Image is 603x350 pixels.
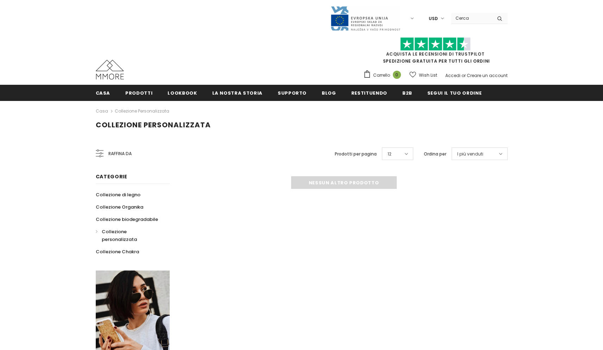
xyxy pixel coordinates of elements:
[409,69,437,81] a: Wish List
[335,151,377,158] label: Prodotti per pagina
[402,90,412,96] span: B2B
[212,90,263,96] span: La nostra storia
[96,60,124,79] img: Casi MMORE
[386,51,485,57] a: Acquista le recensioni di TrustPilot
[96,120,211,130] span: Collezione personalizzata
[168,85,197,101] a: Lookbook
[278,90,307,96] span: supporto
[96,107,108,115] a: Casa
[388,151,391,158] span: 12
[168,90,197,96] span: Lookbook
[429,15,438,22] span: USD
[330,15,401,21] a: Javni Razpis
[96,191,140,198] span: Collezione di legno
[424,151,446,158] label: Ordina per
[467,72,508,78] a: Creare un account
[363,40,508,64] span: SPEDIZIONE GRATUITA PER TUTTI GLI ORDINI
[96,173,127,180] span: Categorie
[96,225,162,246] a: Collezione personalizzata
[351,90,387,96] span: Restituendo
[96,213,158,225] a: Collezione biodegradabile
[96,90,111,96] span: Casa
[212,85,263,101] a: La nostra storia
[330,6,401,31] img: Javni Razpis
[400,37,471,51] img: Fidati di Pilot Stars
[351,85,387,101] a: Restituendo
[322,90,336,96] span: Blog
[96,246,139,258] a: Collezione Chakra
[96,201,143,213] a: Collezione Organika
[108,150,132,158] span: Raffina da
[461,72,466,78] span: or
[278,85,307,101] a: supporto
[393,71,401,79] span: 0
[102,228,137,243] span: Collezione personalizzata
[96,85,111,101] a: Casa
[96,216,158,223] span: Collezione biodegradabile
[451,13,492,23] input: Search Site
[96,189,140,201] a: Collezione di legno
[125,85,152,101] a: Prodotti
[457,151,483,158] span: I più venduti
[125,90,152,96] span: Prodotti
[427,90,482,96] span: Segui il tuo ordine
[445,72,460,78] a: Accedi
[96,204,143,210] span: Collezione Organika
[402,85,412,101] a: B2B
[115,108,169,114] a: Collezione personalizzata
[363,70,404,81] a: Carrello 0
[419,72,437,79] span: Wish List
[373,72,390,79] span: Carrello
[322,85,336,101] a: Blog
[427,85,482,101] a: Segui il tuo ordine
[96,248,139,255] span: Collezione Chakra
